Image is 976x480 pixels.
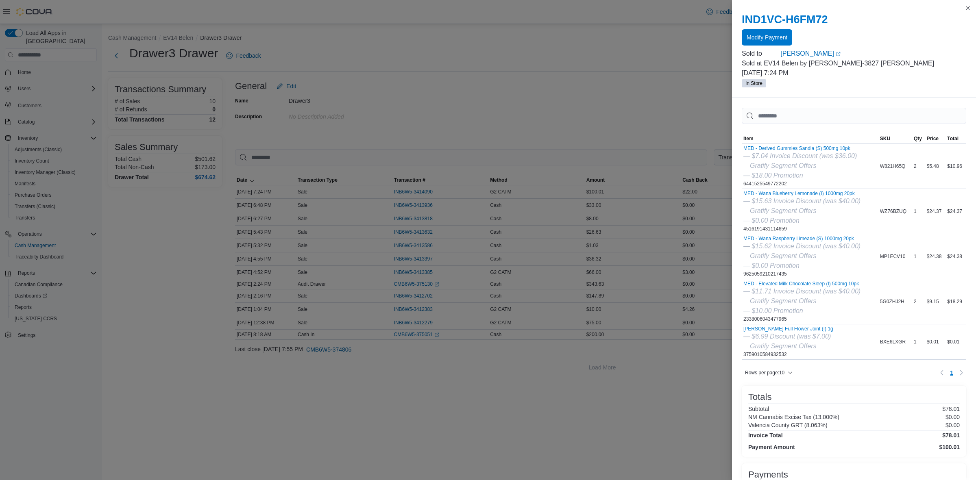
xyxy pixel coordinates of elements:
[927,135,939,142] span: Price
[925,297,946,306] div: $9.15
[925,134,946,143] button: Price
[743,261,861,271] div: — $0.00 Promotion
[945,337,966,347] div: $0.01
[743,146,857,187] div: 6441525549772202
[937,366,966,379] nav: Pagination for table: MemoryTable from EuiInMemoryTable
[743,281,861,322] div: 2338006043477965
[742,13,966,26] h2: IND1VC-H6FM72
[743,135,754,142] span: Item
[743,151,857,161] div: — $7.04 Invoice Discount (was $36.00)
[742,59,966,68] p: Sold at EV14 Belen by [PERSON_NAME]-3827 [PERSON_NAME]
[880,135,890,142] span: SKU
[748,414,839,420] h6: NM Cannabis Excise Tax (13.000%)
[947,366,956,379] button: Page 1 of 1
[925,337,946,347] div: $0.01
[743,191,861,196] button: MED - Wana Blueberry Lemonade (I) 1000mg 20pk
[912,134,925,143] button: Qty
[750,207,817,214] i: Gratify Segment Offers
[743,326,833,358] div: 3759010584932532
[750,343,817,350] i: Gratify Segment Offers
[748,432,783,439] h4: Invoice Total
[912,161,925,171] div: 2
[912,206,925,216] div: 1
[880,298,904,305] span: 5G0ZHJ2H
[912,297,925,306] div: 2
[945,252,966,261] div: $24.38
[880,163,906,169] span: W821H65Q
[742,368,796,378] button: Rows per page:10
[748,444,795,450] h4: Payment Amount
[743,191,861,232] div: 4516191431114659
[743,326,833,332] button: [PERSON_NAME] Full Flower Joint (I) 1g
[945,161,966,171] div: $10.96
[750,298,817,304] i: Gratify Segment Offers
[745,80,762,87] span: In Store
[880,208,906,215] span: WZ76BZUQ
[742,68,966,78] p: [DATE] 7:24 PM
[743,146,857,151] button: MED - Derived Gummies Sandia (S) 500mg 10pk
[745,369,784,376] span: Rows per page : 10
[836,52,841,56] svg: External link
[925,252,946,261] div: $24.38
[878,134,912,143] button: SKU
[748,392,771,402] h3: Totals
[750,252,817,259] i: Gratify Segment Offers
[743,196,861,206] div: — $15.63 Invoice Discount (was $40.00)
[743,306,861,316] div: — $10.00 Promotion
[780,49,966,59] a: [PERSON_NAME]External link
[750,162,817,169] i: Gratify Segment Offers
[939,444,960,450] h4: $100.01
[743,287,861,296] div: — $11.71 Invoice Discount (was $40.00)
[945,134,966,143] button: Total
[743,281,861,287] button: MED - Elevated Milk Chocolate Sleep (I) 500mg 10pk
[950,369,953,377] span: 1
[742,108,966,124] input: This is a search bar. As you type, the results lower in the page will automatically filter.
[743,332,833,341] div: — $6.99 Discount (was $7.00)
[748,470,788,480] h3: Payments
[925,161,946,171] div: $5.48
[743,171,857,180] div: — $18.00 Promotion
[880,339,906,345] span: BXE6LXGR
[945,297,966,306] div: $18.29
[880,253,906,260] span: MP1ECV10
[742,29,792,46] button: Modify Payment
[742,134,878,143] button: Item
[742,49,779,59] div: Sold to
[945,206,966,216] div: $24.37
[942,406,960,412] p: $78.01
[956,368,966,378] button: Next page
[947,366,956,379] ul: Pagination for table: MemoryTable from EuiInMemoryTable
[963,3,973,13] button: Close this dialog
[743,241,861,251] div: — $15.62 Invoice Discount (was $40.00)
[747,33,787,41] span: Modify Payment
[743,236,861,277] div: 9625059210217435
[947,135,959,142] span: Total
[945,422,960,428] p: $0.00
[912,337,925,347] div: 1
[945,414,960,420] p: $0.00
[912,252,925,261] div: 1
[742,79,766,87] span: In Store
[743,216,861,226] div: — $0.00 Promotion
[925,206,946,216] div: $24.37
[942,432,960,439] h4: $78.01
[743,236,861,241] button: MED - Wana Raspberry Limeade (S) 1000mg 20pk
[748,422,828,428] h6: Valencia County GRT (8.063%)
[914,135,922,142] span: Qty
[748,406,769,412] h6: Subtotal
[937,368,947,378] button: Previous page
